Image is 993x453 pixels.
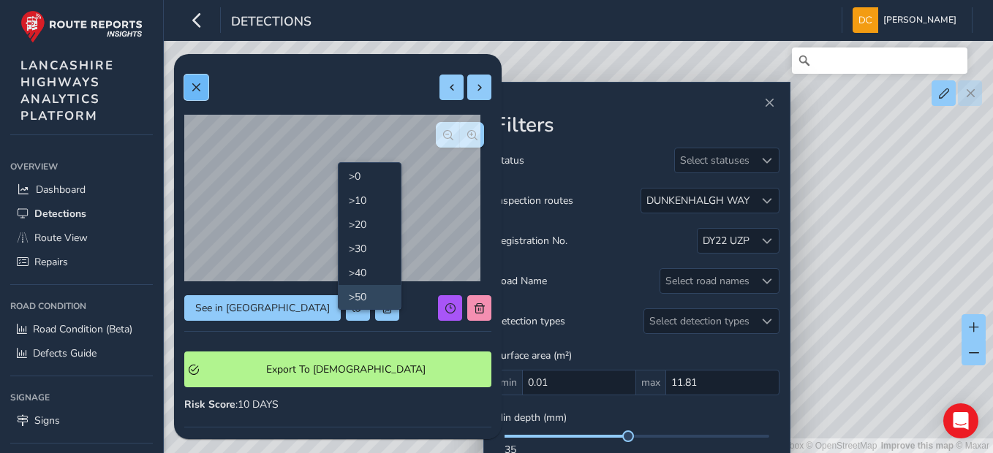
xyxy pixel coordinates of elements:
h2: Filters [494,113,779,138]
li: >30 [339,237,401,261]
div: Signage [10,387,153,408]
span: min [494,370,522,395]
span: Export To [DEMOGRAPHIC_DATA] [204,362,487,376]
span: [PERSON_NAME] [883,7,956,33]
div: DY22 UZP [703,234,750,248]
button: Export To Symology [184,351,491,387]
a: Repairs [10,250,153,274]
li: >40 [339,261,401,285]
input: 0 [665,370,779,395]
div: Select statuses [675,148,755,172]
a: Road Condition (Beta) [10,317,153,341]
button: Close [759,93,779,113]
a: Detections [10,202,153,226]
span: Road Condition (Beta) [33,322,132,336]
span: Registration No. [494,234,567,248]
a: Defects Guide [10,341,153,365]
span: Inspection routes [494,194,573,208]
input: 0 [522,370,636,395]
span: Status [494,153,524,167]
span: Min depth (mm) [494,411,567,425]
span: max [636,370,665,395]
div: Overview [10,156,153,178]
span: Dashboard [36,183,86,197]
strong: Risk Score [184,397,235,411]
span: Detections [231,12,312,33]
span: Road Name [494,274,547,288]
li: >20 [339,213,401,237]
a: Dashboard [10,178,153,202]
li: >10 [339,189,401,213]
img: diamond-layout [853,7,878,33]
div: DUNKENHALGH WAY [646,194,750,208]
span: Defects Guide [33,346,97,360]
div: Select detection types [644,309,755,333]
div: Select road names [660,269,755,293]
a: Route View [10,226,153,250]
span: Repairs [34,255,68,269]
span: LANCASHIRE HIGHWAYS ANALYTICS PLATFORM [20,57,114,124]
div: : 10 DAYS [184,397,491,411]
span: Route View [34,231,88,245]
div: Road Condition [10,295,153,317]
div: Open Intercom Messenger [943,403,978,438]
input: Search [792,47,967,74]
button: [PERSON_NAME] [853,7,962,33]
a: Signs [10,408,153,433]
span: See in [GEOGRAPHIC_DATA] [195,301,330,315]
button: See in Route View [184,295,341,321]
span: Signs [34,414,60,427]
span: Detection types [494,314,565,328]
span: Detections [34,207,86,221]
img: rr logo [20,10,143,43]
li: >0 [339,164,401,189]
li: >50 [339,285,401,309]
span: Surface area (m²) [494,349,572,362]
